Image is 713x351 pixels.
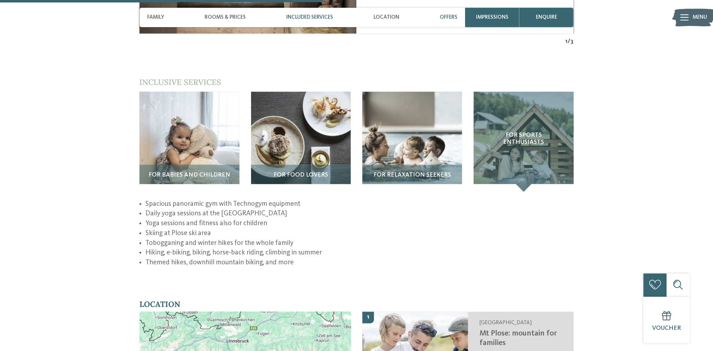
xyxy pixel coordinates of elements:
li: Spacious panoramic gym with Technogym equipment [145,199,574,209]
span: Location [139,299,180,309]
a: Voucher [643,297,690,343]
li: Yoga sessions and fitness also for children [145,219,574,229]
span: For babies and children [149,172,230,178]
span: Mt Plose: mountain for families [480,330,557,346]
li: Themed hikes, downhill mountain biking, and more [145,258,574,268]
span: Included services [286,14,333,20]
li: Daily yoga sessions at the [GEOGRAPHIC_DATA] [145,209,574,219]
span: For food lovers [274,172,328,178]
span: Offers [440,14,457,20]
img: AKI: everything your kids could ever wish for [362,92,462,191]
span: For sports enthusiasts [489,132,558,146]
li: Skiing at Plose ski area [145,229,574,239]
span: 1 [565,37,568,46]
span: Voucher [652,325,681,331]
span: Rooms & Prices [205,14,246,20]
span: Family [147,14,164,20]
span: Inclusive services [139,77,221,87]
span: 1 [367,313,369,322]
img: AKI: everything your kids could ever wish for [251,92,351,191]
li: Tobogganing and winter hikes for the whole family [145,239,574,248]
span: Location [374,14,399,20]
span: / [568,37,570,46]
span: [GEOGRAPHIC_DATA] [480,320,532,326]
span: For relaxation seekers [374,172,451,178]
span: enquire [536,14,557,20]
li: Hiking, e-biking, biking, horse-back riding, climbing in summer [145,248,574,258]
img: AKI: everything your kids could ever wish for [139,92,239,191]
span: Impressions [476,14,508,20]
span: 3 [570,37,574,46]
